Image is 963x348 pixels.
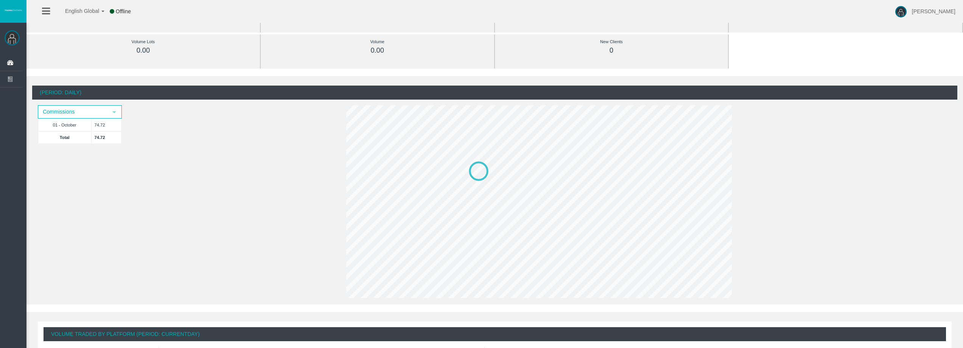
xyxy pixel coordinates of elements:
img: user-image [895,6,907,17]
div: 0.00 [278,46,477,55]
td: 74.72 [91,119,121,131]
div: 0 [512,46,711,55]
span: English Global [55,8,99,14]
td: 01 - October [38,119,92,131]
span: Offline [116,8,131,14]
div: New Clients [512,37,711,46]
div: Volume [278,37,477,46]
div: 0.00 [44,46,243,55]
div: Volume Lots [44,37,243,46]
div: Volume Traded By Platform (Period: CurrentDay) [44,327,946,341]
td: Total [38,131,92,144]
span: select [111,109,117,115]
div: (Period: Daily) [32,86,957,100]
span: [PERSON_NAME] [912,8,955,14]
td: 74.72 [91,131,121,144]
span: Commissions [39,106,107,118]
img: logo.svg [4,9,23,12]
